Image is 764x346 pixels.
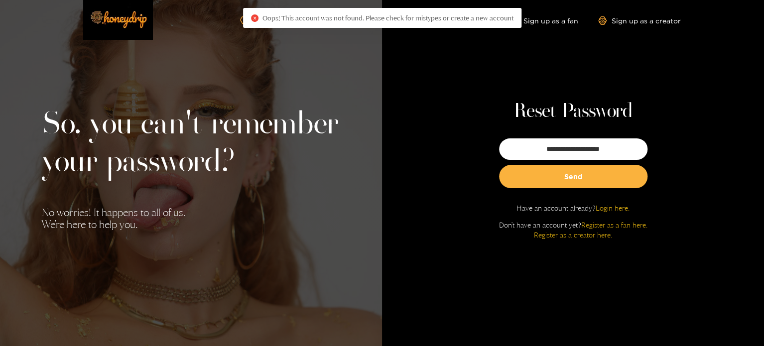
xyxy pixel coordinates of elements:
[510,16,578,25] a: Sign up as a fan
[513,100,633,123] h1: Reset Password
[598,16,681,25] a: Sign up as a creator
[262,14,513,22] span: Oops! This account was not found. Please check for mistypes or create a new account
[499,165,647,188] button: Send
[240,16,306,25] a: Explore models
[516,203,630,213] p: Have an account already?
[596,204,630,212] a: Login here.
[534,231,612,239] a: Register as a creator here.
[499,220,647,240] p: Don't have an account yet?
[251,14,258,22] span: close-circle
[581,221,647,229] a: Register as a fan here.
[42,207,341,231] p: No worries! It happens to all of us. We're here to help you.
[42,106,341,182] h2: So, you can't remember your password?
